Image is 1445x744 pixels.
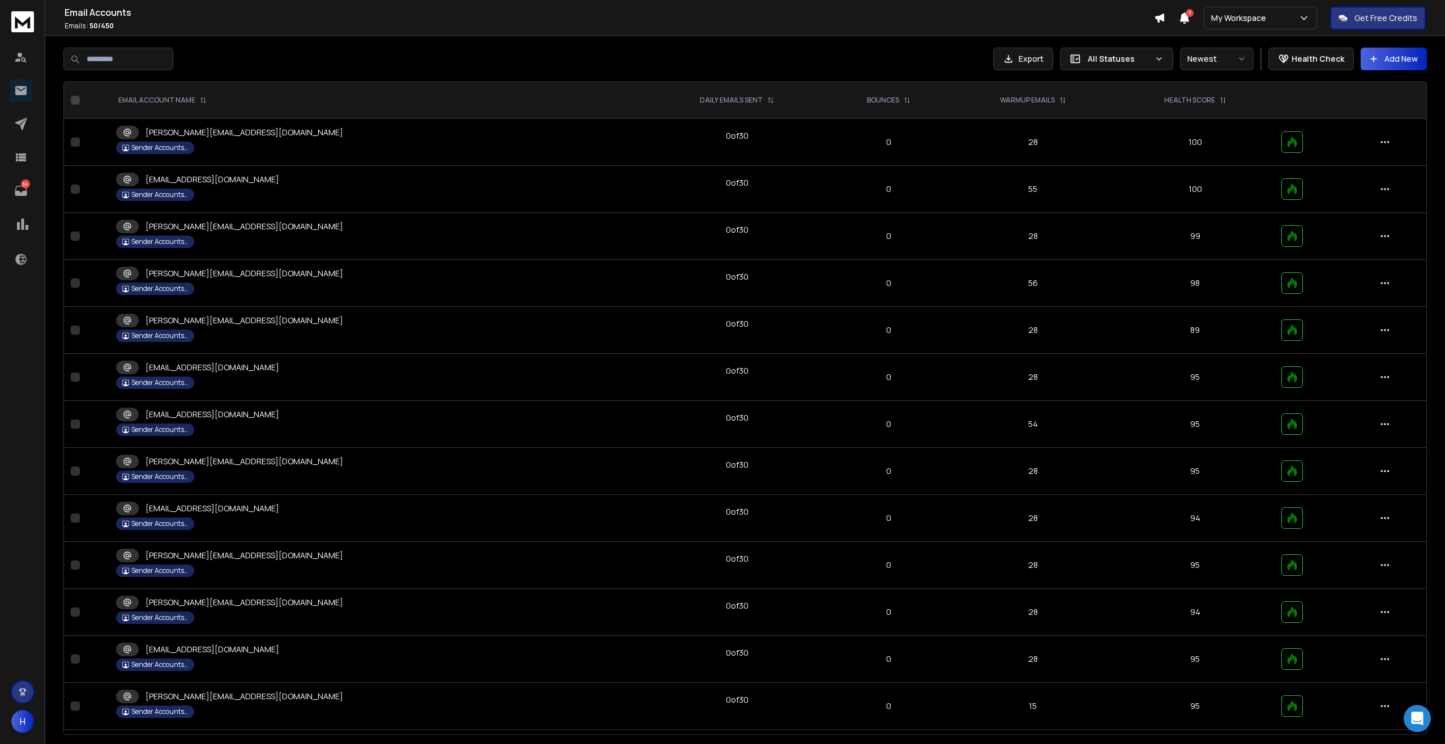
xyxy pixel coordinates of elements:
p: [PERSON_NAME][EMAIL_ADDRESS][DOMAIN_NAME] [146,268,343,279]
td: 99 [1116,213,1275,260]
p: 0 [835,230,943,242]
p: 0 [835,653,943,665]
button: Add New [1361,48,1427,70]
div: 0 of 30 [726,600,749,612]
p: [PERSON_NAME][EMAIL_ADDRESS][DOMAIN_NAME] [146,221,343,232]
p: 0 [835,465,943,477]
td: 95 [1116,401,1275,448]
p: [PERSON_NAME][EMAIL_ADDRESS][DOMAIN_NAME] [146,691,343,702]
p: Sender Accounts Warmup [131,237,188,246]
p: 64 [21,179,30,189]
td: 28 [950,542,1116,589]
td: 98 [1116,260,1275,307]
td: 94 [1116,495,1275,542]
p: Health Check [1292,53,1344,65]
td: 95 [1116,683,1275,730]
div: 0 of 30 [726,459,749,471]
p: [EMAIL_ADDRESS][DOMAIN_NAME] [146,362,279,373]
p: 0 [835,183,943,195]
td: 28 [950,307,1116,354]
p: Sender Accounts Warmup [131,190,188,199]
button: Get Free Credits [1331,7,1425,29]
td: 28 [950,636,1116,683]
div: 0 of 30 [726,365,749,377]
p: 0 [835,606,943,618]
div: 0 of 30 [726,271,749,283]
td: 15 [950,683,1116,730]
td: 54 [950,401,1116,448]
td: 95 [1116,542,1275,589]
td: 55 [950,166,1116,213]
p: Sender Accounts Warmup [131,613,188,622]
p: Sender Accounts Warmup [131,425,188,434]
p: 0 [835,324,943,336]
td: 94 [1116,589,1275,636]
p: BOUNCES [867,96,899,105]
td: 100 [1116,119,1275,166]
p: Sender Accounts Warmup [131,378,188,387]
div: 0 of 30 [726,224,749,236]
button: Health Check [1268,48,1354,70]
td: 100 [1116,166,1275,213]
p: Sender Accounts Warmup [131,472,188,481]
p: [PERSON_NAME][EMAIL_ADDRESS][DOMAIN_NAME] [146,127,343,138]
div: 0 of 30 [726,553,749,565]
p: [PERSON_NAME][EMAIL_ADDRESS][DOMAIN_NAME] [146,550,343,561]
p: [EMAIL_ADDRESS][DOMAIN_NAME] [146,503,279,514]
p: Sender Accounts Warmup [131,331,188,340]
p: HEALTH SCORE [1164,96,1215,105]
p: Get Free Credits [1354,12,1417,24]
p: 0 [835,559,943,571]
div: 0 of 30 [726,506,749,518]
p: 0 [835,136,943,148]
p: Emails : [65,22,1154,31]
p: [EMAIL_ADDRESS][DOMAIN_NAME] [146,409,279,420]
td: 28 [950,213,1116,260]
div: 0 of 30 [726,647,749,659]
td: 28 [950,448,1116,495]
button: Newest [1180,48,1254,70]
td: 28 [950,354,1116,401]
p: 0 [835,418,943,430]
p: Sender Accounts Warmup [131,284,188,293]
p: Sender Accounts Warmup [131,143,188,152]
td: 28 [950,495,1116,542]
button: Export [993,48,1053,70]
a: 64 [10,179,32,202]
p: WARMUP EMAILS [1000,96,1055,105]
td: 95 [1116,636,1275,683]
p: 0 [835,277,943,289]
h1: Email Accounts [65,6,1154,19]
p: Sender Accounts Warmup [131,566,188,575]
td: 95 [1116,354,1275,401]
td: 56 [950,260,1116,307]
td: 28 [950,589,1116,636]
img: logo [11,11,34,32]
p: All Statuses [1088,53,1150,65]
p: Sender Accounts Warmup [131,707,188,716]
button: H [11,710,34,733]
p: [PERSON_NAME][EMAIL_ADDRESS][DOMAIN_NAME] [146,315,343,326]
div: EMAIL ACCOUNT NAME [118,96,207,105]
p: [EMAIL_ADDRESS][DOMAIN_NAME] [146,644,279,655]
div: Open Intercom Messenger [1404,705,1431,732]
div: 0 of 30 [726,412,749,424]
div: 0 of 30 [726,318,749,330]
p: DAILY EMAILS SENT [700,96,763,105]
p: [EMAIL_ADDRESS][DOMAIN_NAME] [146,174,279,185]
p: 0 [835,700,943,712]
p: 0 [835,371,943,383]
p: Sender Accounts Warmup [131,519,188,528]
p: [PERSON_NAME][EMAIL_ADDRESS][DOMAIN_NAME] [146,597,343,608]
p: [PERSON_NAME][EMAIL_ADDRESS][DOMAIN_NAME] [146,456,343,467]
span: 50 / 450 [89,21,114,31]
span: 7 [1186,9,1194,17]
td: 89 [1116,307,1275,354]
td: 28 [950,119,1116,166]
td: 95 [1116,448,1275,495]
p: 0 [835,512,943,524]
p: My Workspace [1211,12,1271,24]
div: 0 of 30 [726,130,749,142]
p: Sender Accounts Warmup [131,660,188,669]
